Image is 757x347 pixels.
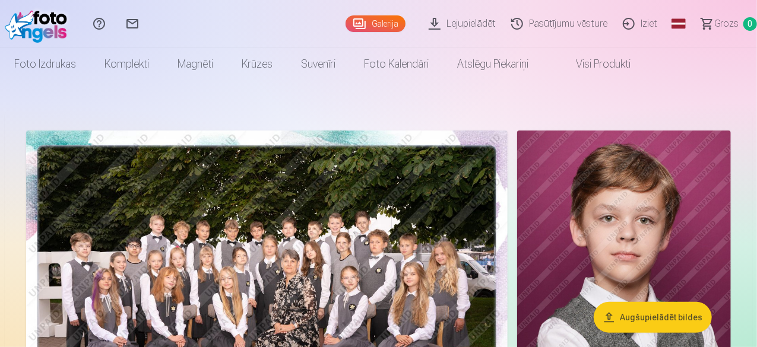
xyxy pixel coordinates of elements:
a: Magnēti [163,47,227,81]
span: 0 [743,17,757,31]
a: Atslēgu piekariņi [443,47,543,81]
a: Galerija [346,15,406,32]
a: Foto kalendāri [350,47,443,81]
img: /fa1 [5,5,73,43]
a: Suvenīri [287,47,350,81]
button: Augšupielādēt bildes [594,302,712,333]
a: Krūzes [227,47,287,81]
a: Visi produkti [543,47,645,81]
a: Komplekti [90,47,163,81]
span: Grozs [714,17,739,31]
